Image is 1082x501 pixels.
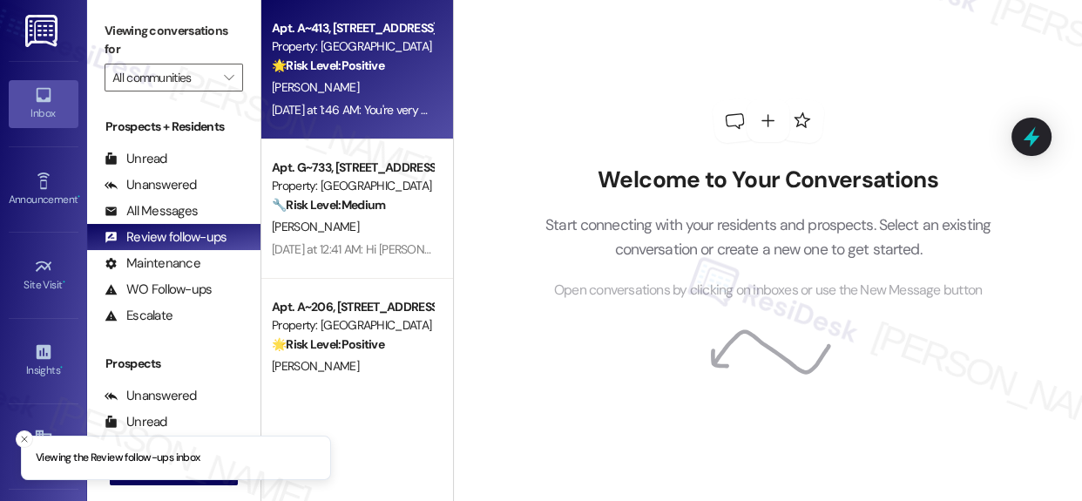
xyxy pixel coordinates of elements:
[519,166,1018,194] h2: Welcome to Your Conversations
[87,355,260,373] div: Prospects
[272,79,359,95] span: [PERSON_NAME]
[105,307,172,325] div: Escalate
[272,358,359,374] span: [PERSON_NAME]
[105,228,227,247] div: Review follow-ups
[16,430,33,448] button: Close toast
[272,197,385,213] strong: 🔧 Risk Level: Medium
[36,450,200,466] p: Viewing the Review follow-ups inbox
[63,276,65,288] span: •
[105,254,200,273] div: Maintenance
[554,280,982,301] span: Open conversations by clicking on inboxes or use the New Message button
[9,252,78,299] a: Site Visit •
[272,298,433,316] div: Apt. A~206, [STREET_ADDRESS]
[272,102,796,118] div: [DATE] at 1:46 AM: You're very welcome! If I may ask...has Concord Houses lived up to your expect...
[105,413,167,431] div: Unread
[105,17,243,64] label: Viewing conversations for
[272,37,433,56] div: Property: [GEOGRAPHIC_DATA]
[9,80,78,127] a: Inbox
[105,281,212,299] div: WO Follow-ups
[272,159,433,177] div: Apt. G~733, [STREET_ADDRESS]
[9,337,78,384] a: Insights •
[272,19,433,37] div: Apt. A~413, [STREET_ADDRESS]
[272,58,384,73] strong: 🌟 Risk Level: Positive
[105,176,197,194] div: Unanswered
[272,316,433,335] div: Property: [GEOGRAPHIC_DATA]
[105,150,167,168] div: Unread
[105,387,197,405] div: Unanswered
[25,15,61,47] img: ResiDesk Logo
[224,71,233,85] i: 
[78,191,80,203] span: •
[272,177,433,195] div: Property: [GEOGRAPHIC_DATA]
[112,64,215,91] input: All communities
[60,362,63,374] span: •
[519,213,1018,262] p: Start connecting with your residents and prospects. Select an existing conversation or create a n...
[87,118,260,136] div: Prospects + Residents
[9,423,78,470] a: Buildings
[105,202,198,220] div: All Messages
[272,336,384,352] strong: 🌟 Risk Level: Positive
[272,219,359,234] span: [PERSON_NAME]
